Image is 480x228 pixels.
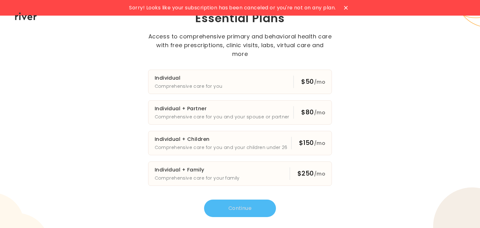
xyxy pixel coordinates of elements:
[125,11,355,26] h1: Essential Plans
[314,140,325,147] span: /mo
[314,170,325,177] span: /mo
[148,32,332,58] p: Access to comprehensive primary and behavioral health care with free prescriptions, clinic visits...
[204,200,276,217] button: Continue
[301,108,325,117] div: $80
[155,82,222,90] p: Comprehensive care for you
[148,70,332,94] button: IndividualComprehensive care for you$50/mo
[129,3,336,12] span: Sorry! Looks like your subscription has been canceled or you're not on any plan.
[148,131,332,155] button: Individual + ChildrenComprehensive care for you and your children under 26$150/mo
[148,161,332,186] button: Individual + FamilyComprehensive care for your family$250/mo
[297,169,325,178] div: $250
[155,104,289,113] h3: Individual + Partner
[155,174,240,182] p: Comprehensive care for your family
[155,166,240,174] h3: Individual + Family
[314,109,325,116] span: /mo
[155,144,287,151] p: Comprehensive care for you and your children under 26
[155,135,287,144] h3: Individual + Children
[155,113,289,121] p: Comprehensive care for you and your spouse or partner
[148,100,332,125] button: Individual + PartnerComprehensive care for you and your spouse or partner$80/mo
[314,78,325,86] span: /mo
[299,138,325,148] div: $150
[301,77,325,87] div: $50
[155,74,222,82] h3: Individual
